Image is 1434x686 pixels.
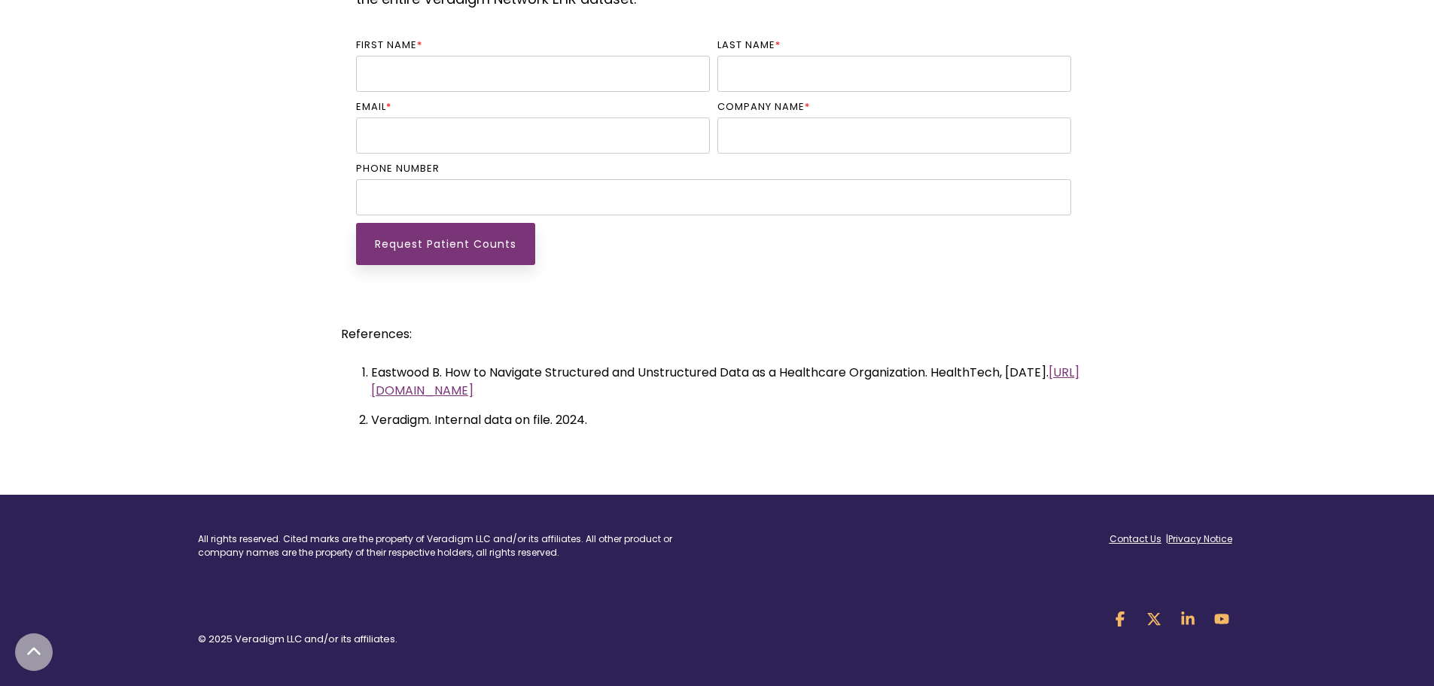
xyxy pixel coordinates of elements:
span: Company name [717,99,805,114]
input: Request Patient Counts [356,223,535,265]
a: Facebook [1109,608,1135,631]
p: References: [341,325,1094,343]
a: Privacy Notice [1168,532,1232,545]
span: Last name [717,38,775,52]
span: | [1166,532,1237,545]
a: [URL][DOMAIN_NAME] [371,364,1079,399]
span: Eastwood B. How to Navigate Structured and Unstructured Data as a Healthcare Organization. Health... [371,364,1049,381]
span: First name [356,38,417,52]
span: Phone number [356,161,440,175]
a: X [1143,608,1169,631]
span: Email [356,99,386,114]
a: Contact Us [1110,532,1162,545]
span: Veradigm. Internal data on file. 2024. [371,411,587,428]
iframe: Drift Chat Widget [1145,578,1416,668]
span: All rights reserved. Cited marks are the property of Veradigm LLC and/or its affiliates. All othe... [198,532,672,559]
p: © 2025 Veradigm LLC and/or its affiliates. [198,632,706,647]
